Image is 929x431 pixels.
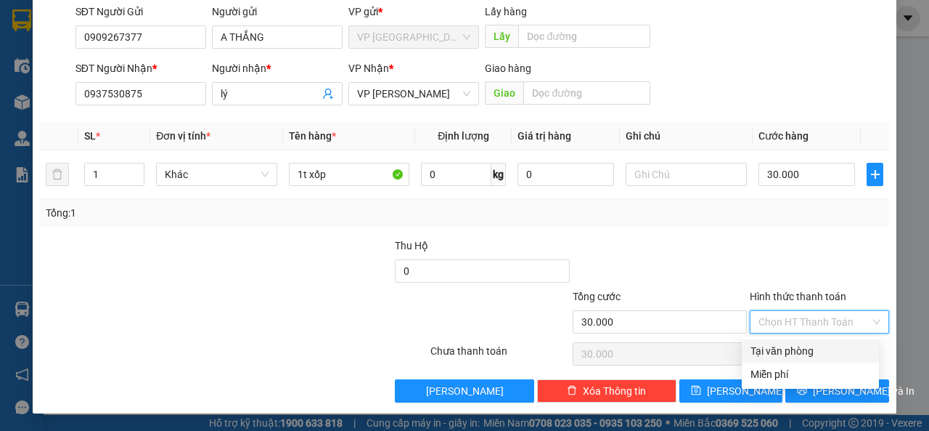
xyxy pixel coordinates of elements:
div: Người gửi [212,4,343,20]
span: Giao hàng [485,63,531,74]
button: delete [46,163,69,186]
th: Ghi chú [620,122,753,150]
span: Định lượng [438,130,489,142]
span: Lấy [485,25,518,48]
span: Giao [485,81,523,105]
span: VP Đà Lạt [357,26,470,48]
button: deleteXóa Thông tin [537,379,676,403]
div: SĐT Người Nhận [75,60,206,76]
span: SL [84,130,96,142]
span: kg [491,163,506,186]
span: Đơn vị tính [156,130,210,142]
span: Tổng cước [573,291,621,302]
span: Thu Hộ [395,240,428,251]
input: VD: Bàn, Ghế [289,163,410,186]
span: save [691,385,701,397]
div: Tại văn phòng [750,343,870,359]
div: Gửi: VP [GEOGRAPHIC_DATA] [11,85,144,116]
span: [PERSON_NAME] [707,383,785,399]
div: Nhận: VP [PERSON_NAME] [152,85,261,116]
span: VP Nhận [348,63,389,74]
button: [PERSON_NAME] [395,379,534,403]
span: Tên hàng [289,130,336,142]
span: printer [797,385,807,397]
span: Cước hàng [758,130,809,142]
div: VP gửi [348,4,479,20]
text: DLT2509120005 [82,61,190,77]
button: save[PERSON_NAME] [679,379,783,403]
span: user-add [322,88,334,100]
div: Miễn phí [750,366,870,382]
span: plus [867,169,883,180]
span: VP Phan Thiết [357,83,470,105]
span: delete [567,385,577,397]
input: Ghi Chú [626,163,747,186]
input: Dọc đường [523,81,650,105]
button: plus [867,163,883,186]
div: SĐT Người Gửi [75,4,206,20]
button: printer[PERSON_NAME] và In [785,379,889,403]
div: Tổng: 1 [46,205,360,221]
span: [PERSON_NAME] [426,383,504,399]
label: Hình thức thanh toán [750,291,846,302]
span: Xóa Thông tin [583,383,646,399]
div: Chưa thanh toán [429,343,571,368]
span: Khác [165,164,269,185]
div: Người nhận [212,60,343,76]
span: Lấy hàng [485,6,527,17]
input: Dọc đường [518,25,650,48]
input: 0 [517,163,614,186]
span: [PERSON_NAME] và In [813,383,914,399]
span: Giá trị hàng [517,130,571,142]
